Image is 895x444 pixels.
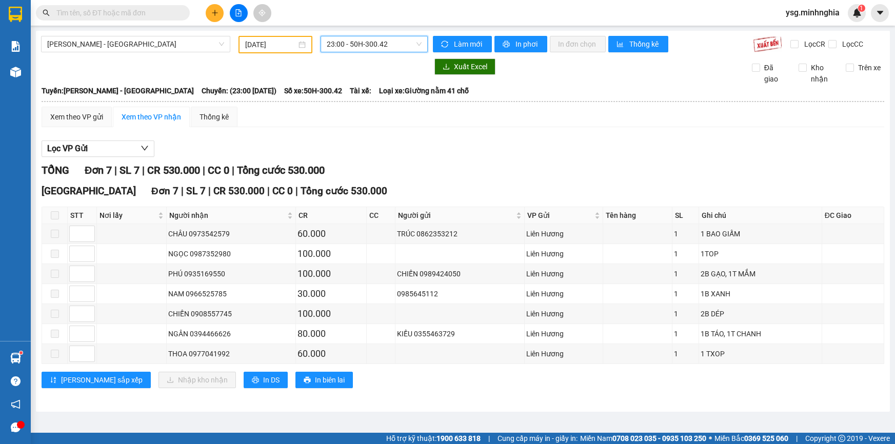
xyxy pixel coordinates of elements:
[168,268,294,279] div: PHÚ 0935169550
[42,87,194,95] b: Tuyến: [PERSON_NAME] - [GEOGRAPHIC_DATA]
[258,9,266,16] span: aim
[100,210,156,221] span: Nơi lấy
[858,5,865,12] sup: 1
[760,62,791,85] span: Đã giao
[206,4,224,22] button: plus
[244,372,288,388] button: printerIn DS
[701,248,820,259] div: 1TOP
[550,36,606,52] button: In đơn chọn
[433,36,492,52] button: syncLàm mới
[744,434,788,442] strong: 0369 525 060
[608,36,668,52] button: bar-chartThống kê
[168,308,294,319] div: CHIẾN 0908557745
[454,38,484,50] span: Làm mới
[526,308,602,319] div: Liên Hương
[397,268,523,279] div: CHIẾN 0989424050
[701,268,820,279] div: 2B GẠO, 1T MẮM
[709,436,712,440] span: ⚪️
[230,4,248,22] button: file-add
[616,41,625,49] span: bar-chart
[350,85,371,96] span: Tài xế:
[525,284,604,304] td: Liên Hương
[43,9,50,16] span: search
[213,185,265,197] span: CR 530.000
[297,227,365,241] div: 60.000
[168,328,294,339] div: NGÂN 0394466626
[386,433,481,444] span: Hỗ trợ kỹ thuật:
[525,324,604,344] td: Liên Hương
[47,36,224,52] span: Phan Rí - Sài Gòn
[168,228,294,239] div: CHÂU 0973542579
[503,41,511,49] span: printer
[42,164,69,176] span: TỔNG
[526,228,602,239] div: Liên Hương
[245,39,296,50] input: 14/08/2025
[10,41,21,52] img: solution-icon
[434,58,495,75] button: downloadXuất Excel
[263,374,280,386] span: In DS
[284,85,342,96] span: Số xe: 50H-300.42
[85,164,112,176] span: Đơn 7
[674,228,697,239] div: 1
[526,328,602,339] div: Liên Hương
[397,328,523,339] div: KIỀU 0355463729
[296,207,367,224] th: CR
[19,351,23,354] sup: 1
[674,308,697,319] div: 1
[252,376,259,385] span: printer
[297,347,365,361] div: 60.000
[526,288,602,299] div: Liên Hương
[168,288,294,299] div: NAM 0966525785
[526,268,602,279] div: Liên Hương
[701,228,820,239] div: 1 BAO GIẤM
[674,248,697,259] div: 1
[436,434,481,442] strong: 1900 633 818
[42,140,154,157] button: Lọc VP Gửi
[498,433,578,444] span: Cung cấp máy in - giấy in:
[61,374,143,386] span: [PERSON_NAME] sắp xếp
[603,207,672,224] th: Tên hàng
[441,41,450,49] span: sync
[701,348,820,359] div: 1 TXOP
[181,185,184,197] span: |
[854,62,885,73] span: Trên xe
[10,353,21,364] img: warehouse-icon
[147,164,200,176] span: CR 530.000
[208,185,211,197] span: |
[50,111,103,123] div: Xem theo VP gửi
[860,5,863,12] span: 1
[295,372,353,388] button: printerIn biên lai
[142,164,145,176] span: |
[699,207,822,224] th: Ghi chú
[525,244,604,264] td: Liên Hương
[876,8,885,17] span: caret-down
[367,207,395,224] th: CC
[674,268,697,279] div: 1
[315,374,345,386] span: In biên lai
[838,38,865,50] span: Lọc CC
[796,433,798,444] span: |
[525,224,604,244] td: Liên Hương
[297,247,365,261] div: 100.000
[674,288,697,299] div: 1
[120,164,140,176] span: SL 7
[301,185,387,197] span: Tổng cước 530.000
[297,287,365,301] div: 30.000
[753,36,782,52] img: 9k=
[50,376,57,385] span: sort-ascending
[186,185,206,197] span: SL 7
[200,111,229,123] div: Thống kê
[525,344,604,364] td: Liên Hương
[800,38,827,50] span: Lọc CR
[701,328,820,339] div: 1B TÁO, 1T CHANH
[443,63,450,71] span: download
[122,111,181,123] div: Xem theo VP nhận
[232,164,234,176] span: |
[674,328,697,339] div: 1
[68,207,97,224] th: STT
[272,185,293,197] span: CC 0
[253,4,271,22] button: aim
[304,376,311,385] span: printer
[47,142,88,155] span: Lọc VP Gửi
[778,6,848,19] span: ysg.minhnghia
